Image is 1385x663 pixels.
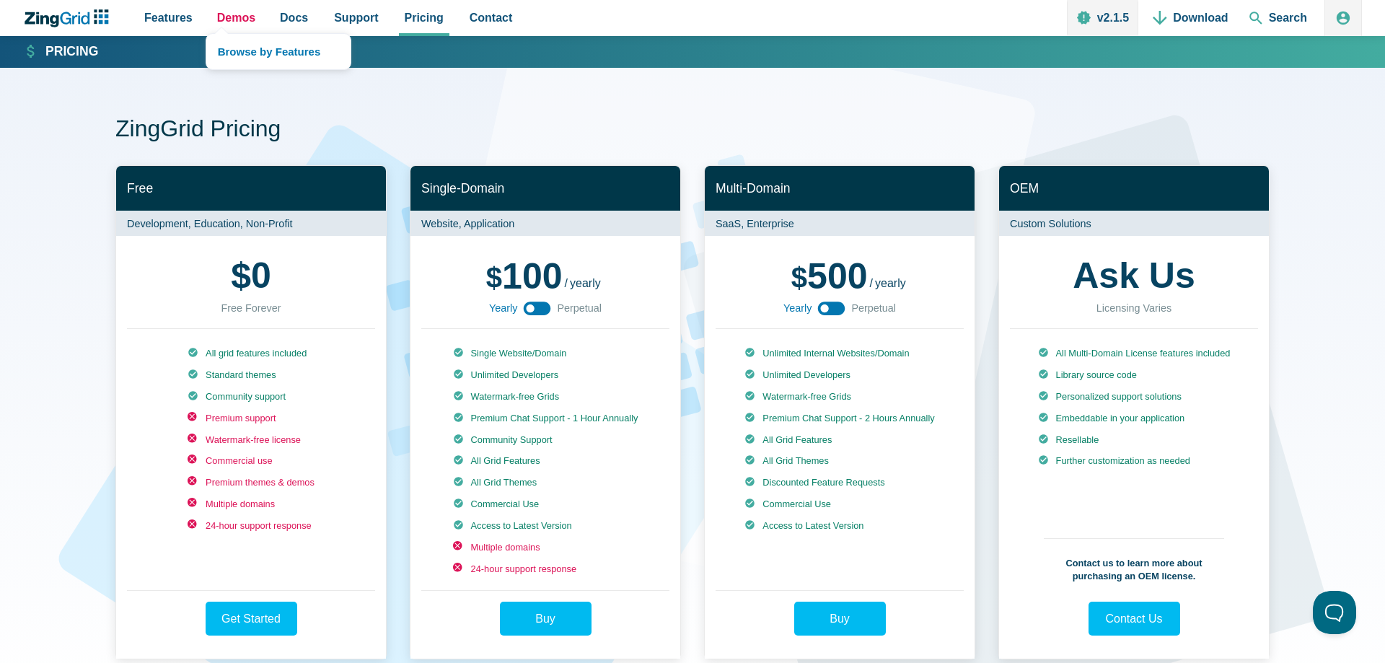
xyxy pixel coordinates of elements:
[870,278,873,289] span: /
[489,299,517,317] span: Yearly
[744,390,934,403] li: Watermark-free Grids
[116,166,386,211] h2: Free
[206,34,351,69] a: Browse by Features
[206,602,297,636] a: Get Started
[453,390,638,403] li: Watermark-free Grids
[334,8,378,27] span: Support
[188,369,315,382] li: Standard themes
[45,45,98,58] strong: Pricing
[453,519,638,532] li: Access to Latest Version
[565,278,568,289] span: /
[791,256,868,297] span: 500
[500,602,592,636] a: Buy
[188,476,315,489] li: Premium themes & demos
[744,455,934,467] li: All Grid Themes
[744,369,934,382] li: Unlimited Developers
[231,258,271,294] strong: 0
[188,434,315,447] li: Watermark-free license
[1313,591,1356,634] iframe: Toggle Customer Support
[116,211,386,236] p: Development, Education, Non-Profit
[188,498,315,511] li: Multiple domains
[1038,434,1231,447] li: Resellable
[115,114,1270,146] h1: ZingGrid Pricing
[783,299,812,317] span: Yearly
[221,299,281,317] div: Free Forever
[705,211,975,236] p: SaaS, Enterprise
[144,8,193,27] span: Features
[1038,455,1231,467] li: Further customization as needed
[1096,299,1172,317] div: Licensing Varies
[453,541,638,554] li: Multiple domains
[453,476,638,489] li: All Grid Themes
[794,602,886,636] a: Buy
[1089,602,1180,636] a: Contact Us
[557,299,602,317] span: Perpetual
[1038,347,1231,360] li: All Multi-Domain License features included
[744,434,934,447] li: All Grid Features
[744,519,934,532] li: Access to Latest Version
[23,9,116,27] a: ZingChart Logo. Click to return to the homepage
[1038,390,1231,403] li: Personalized support solutions
[453,434,638,447] li: Community Support
[486,256,563,297] span: 100
[1038,412,1231,425] li: Embeddable in your application
[217,8,255,27] span: Demos
[453,369,638,382] li: Unlimited Developers
[188,412,315,425] li: Premium support
[744,347,934,360] li: Unlimited Internal Websites/Domain
[1038,369,1231,382] li: Library source code
[1044,538,1224,583] p: Contact us to learn more about purchasing an OEM license.
[744,476,934,489] li: Discounted Feature Requests
[999,166,1269,211] h2: OEM
[453,563,638,576] li: 24-hour support response
[570,277,601,289] span: yearly
[851,299,896,317] span: Perpetual
[875,277,906,289] span: yearly
[188,390,315,403] li: Community support
[1073,258,1195,294] strong: Ask Us
[410,166,680,211] h2: Single-Domain
[744,412,934,425] li: Premium Chat Support - 2 Hours Annually
[744,498,934,511] li: Commercial Use
[188,519,315,532] li: 24-hour support response
[188,455,315,467] li: Commercial use
[405,8,444,27] span: Pricing
[25,43,98,61] a: Pricing
[999,211,1269,236] p: Custom Solutions
[188,347,315,360] li: All grid features included
[410,211,680,236] p: Website, Application
[453,412,638,425] li: Premium Chat Support - 1 Hour Annually
[470,8,513,27] span: Contact
[705,166,975,211] h2: Multi-Domain
[453,498,638,511] li: Commercial Use
[453,347,638,360] li: Single Website/Domain
[280,8,308,27] span: Docs
[231,258,251,294] span: $
[453,455,638,467] li: All Grid Features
